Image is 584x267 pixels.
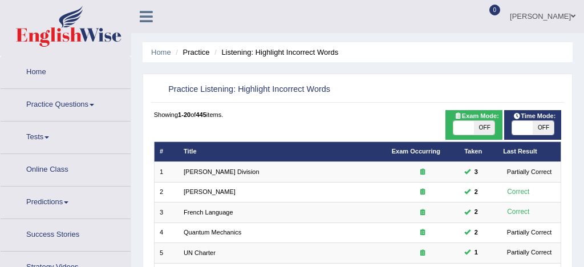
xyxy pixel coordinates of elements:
span: You can still take this question [471,187,481,197]
div: Exam occurring question [392,208,454,217]
a: Online Class [1,154,131,183]
a: Practice Questions [1,89,131,118]
a: Home [151,48,171,56]
td: 3 [154,203,179,222]
th: # [154,141,179,161]
span: OFF [474,121,494,135]
a: [PERSON_NAME] Division [184,168,259,175]
span: Time Mode: [509,111,559,122]
div: Partially Correct [503,167,555,177]
a: Exam Occurring [392,148,440,155]
div: Partially Correct [503,228,555,238]
h2: Practice Listening: Highlight Incorrect Words [154,82,407,97]
td: 1 [154,162,179,182]
div: Show exams occurring in exams [445,110,502,140]
span: You can still take this question [471,167,481,177]
th: Last Result [498,141,561,161]
th: Taken [459,141,498,161]
b: 445 [196,111,206,118]
div: Partially Correct [503,248,555,258]
a: Home [1,56,131,85]
li: Practice [173,47,209,58]
span: You can still take this question [471,228,481,238]
span: OFF [533,121,553,135]
li: Listening: Highlight Incorrect Words [212,47,338,58]
div: Correct [503,187,533,198]
div: Exam occurring question [392,168,454,177]
div: Showing of items. [154,110,562,119]
span: You can still take this question [471,248,481,258]
td: 5 [154,243,179,263]
span: Exam Mode: [450,111,502,122]
td: 2 [154,182,179,202]
b: 1-20 [178,111,190,118]
div: Exam occurring question [392,188,454,197]
div: Exam occurring question [392,228,454,237]
a: Quantum Mechanics [184,229,241,236]
a: French Language [184,209,233,216]
th: Title [179,141,387,161]
a: UN Charter [184,249,216,256]
div: Correct [503,207,533,218]
span: 0 [489,5,501,15]
td: 4 [154,222,179,242]
a: [PERSON_NAME] [184,188,236,195]
a: Success Stories [1,219,131,248]
span: You can still take this question [471,207,481,217]
a: Tests [1,122,131,150]
a: Predictions [1,187,131,215]
div: Exam occurring question [392,249,454,258]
